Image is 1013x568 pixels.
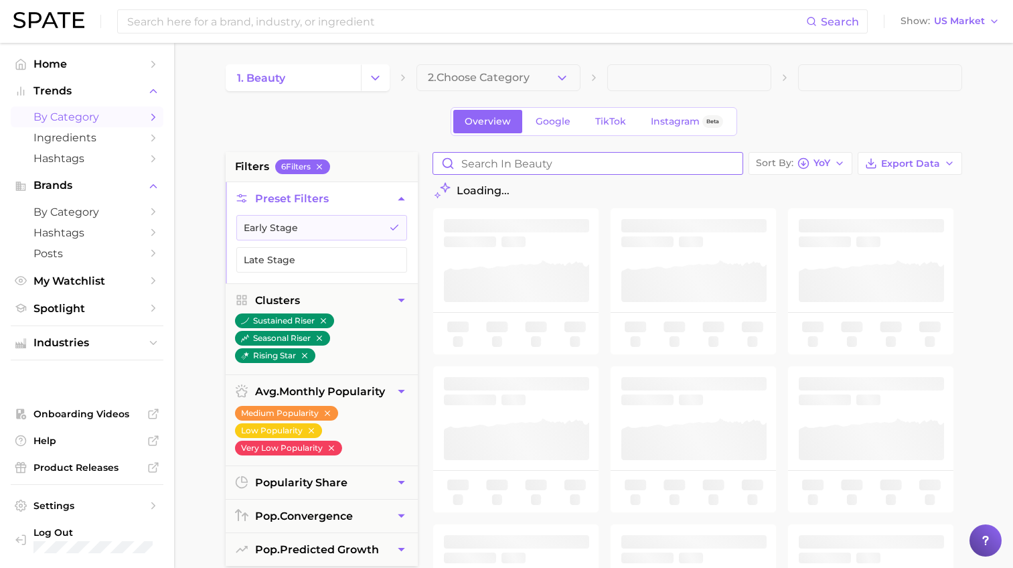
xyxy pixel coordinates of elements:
button: Sort ByYoY [749,152,852,175]
span: Home [33,58,141,70]
span: Product Releases [33,461,141,474]
span: filters [235,159,269,175]
input: Search in beauty [433,153,743,174]
abbr: average [255,385,279,398]
button: pop.predicted growth [226,533,418,566]
a: Product Releases [11,457,163,478]
button: Export Data [858,152,962,175]
a: InstagramBeta [639,110,734,133]
span: Posts [33,247,141,260]
a: Home [11,54,163,74]
span: Overview [465,116,511,127]
abbr: popularity index [255,543,280,556]
span: YoY [813,159,830,167]
a: Help [11,431,163,451]
span: Help [33,435,141,447]
a: Overview [453,110,522,133]
span: popularity share [255,476,347,489]
img: SPATE [13,12,84,28]
a: Google [524,110,582,133]
span: by Category [33,206,141,218]
span: Log Out [33,526,155,539]
a: My Watchlist [11,271,163,291]
button: 2.Choose Category [416,64,580,91]
button: Trends [11,81,163,101]
span: Sort By [756,159,793,167]
button: Medium Popularity [235,406,338,421]
span: convergence [255,510,353,522]
img: sustained riser [241,317,249,325]
span: predicted growth [255,543,379,556]
img: seasonal riser [241,334,249,342]
a: Posts [11,243,163,264]
span: 2. Choose Category [428,72,530,84]
a: Ingredients [11,127,163,148]
span: Google [536,116,570,127]
button: Industries [11,333,163,353]
button: popularity share [226,466,418,499]
span: Hashtags [33,226,141,239]
span: monthly popularity [255,385,385,398]
button: seasonal riser [235,331,330,346]
a: Spotlight [11,298,163,319]
button: Change Category [361,64,390,91]
button: sustained riser [235,313,334,328]
button: rising star [235,348,315,363]
button: 6Filters [275,159,330,174]
button: Late Stage [236,247,407,273]
button: Brands [11,175,163,196]
span: Ingredients [33,131,141,144]
a: TikTok [584,110,637,133]
button: Clusters [226,284,418,317]
a: Hashtags [11,222,163,243]
a: Onboarding Videos [11,404,163,424]
span: Loading... [457,184,510,197]
a: Settings [11,496,163,516]
button: Low Popularity [235,423,322,438]
span: Instagram [651,116,700,127]
span: TikTok [595,116,626,127]
span: Export Data [881,158,940,169]
button: Preset Filters [226,182,418,215]
input: Search here for a brand, industry, or ingredient [126,10,806,33]
button: Very Low Popularity [235,441,342,455]
a: Hashtags [11,148,163,169]
a: by Category [11,202,163,222]
span: Preset Filters [255,192,329,205]
button: avg.monthly popularity [226,375,418,408]
span: US Market [934,17,985,25]
span: Clusters [255,294,300,307]
button: pop.convergence [226,500,418,532]
span: 1. beauty [237,72,285,84]
span: Beta [706,116,719,127]
span: Show [901,17,930,25]
span: Industries [33,337,141,349]
abbr: popularity index [255,510,280,522]
span: Spotlight [33,302,141,315]
button: Early Stage [236,215,407,240]
span: Settings [33,500,141,512]
span: Brands [33,180,141,192]
img: rising star [241,352,249,360]
span: Search [821,15,859,28]
a: Log out. Currently logged in with e-mail faith.wilansky@loreal.com. [11,522,163,557]
span: by Category [33,111,141,123]
span: Trends [33,85,141,97]
button: ShowUS Market [897,13,1003,30]
span: My Watchlist [33,275,141,287]
span: Hashtags [33,152,141,165]
span: Onboarding Videos [33,408,141,420]
a: by Category [11,106,163,127]
a: 1. beauty [226,64,361,91]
